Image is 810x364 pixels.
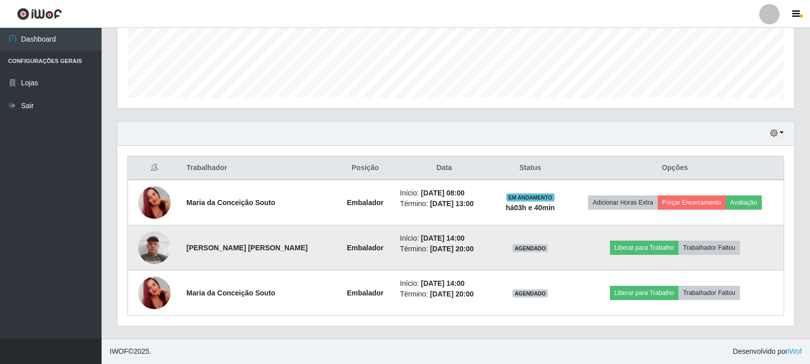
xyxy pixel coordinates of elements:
strong: Embalador [347,244,383,252]
strong: Embalador [347,289,383,297]
button: Trabalhador Faltou [678,286,740,300]
button: Liberar para Trabalho [610,286,678,300]
span: AGENDADO [512,244,548,252]
img: 1746815738665.jpeg [138,174,171,231]
a: iWof [788,347,802,355]
th: Status [495,156,566,180]
span: © 2025 . [110,346,151,357]
strong: há 03 h e 40 min [506,204,555,212]
time: [DATE] 13:00 [430,200,474,208]
li: Início: [400,278,489,289]
time: [DATE] 20:00 [430,245,474,253]
strong: [PERSON_NAME] [PERSON_NAME] [186,244,308,252]
span: Desenvolvido por [733,346,802,357]
button: Forçar Encerramento [658,195,726,210]
time: [DATE] 14:00 [421,234,465,242]
time: [DATE] 14:00 [421,279,465,287]
span: EM ANDAMENTO [506,193,555,202]
th: Posição [337,156,394,180]
li: Término: [400,198,489,209]
time: [DATE] 20:00 [430,290,474,298]
span: IWOF [110,347,128,355]
li: Início: [400,233,489,244]
strong: Embalador [347,198,383,207]
li: Início: [400,188,489,198]
li: Término: [400,289,489,300]
img: 1709375112510.jpeg [138,226,171,269]
time: [DATE] 08:00 [421,189,465,197]
button: Trabalhador Faltou [678,241,740,255]
span: AGENDADO [512,289,548,297]
button: Adicionar Horas Extra [588,195,658,210]
strong: Maria da Conceição Souto [186,198,275,207]
img: 1746815738665.jpeg [138,264,171,322]
button: Liberar para Trabalho [610,241,678,255]
th: Data [394,156,495,180]
th: Opções [566,156,784,180]
img: CoreUI Logo [17,8,62,20]
li: Término: [400,244,489,254]
th: Trabalhador [180,156,337,180]
strong: Maria da Conceição Souto [186,289,275,297]
button: Avaliação [726,195,762,210]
